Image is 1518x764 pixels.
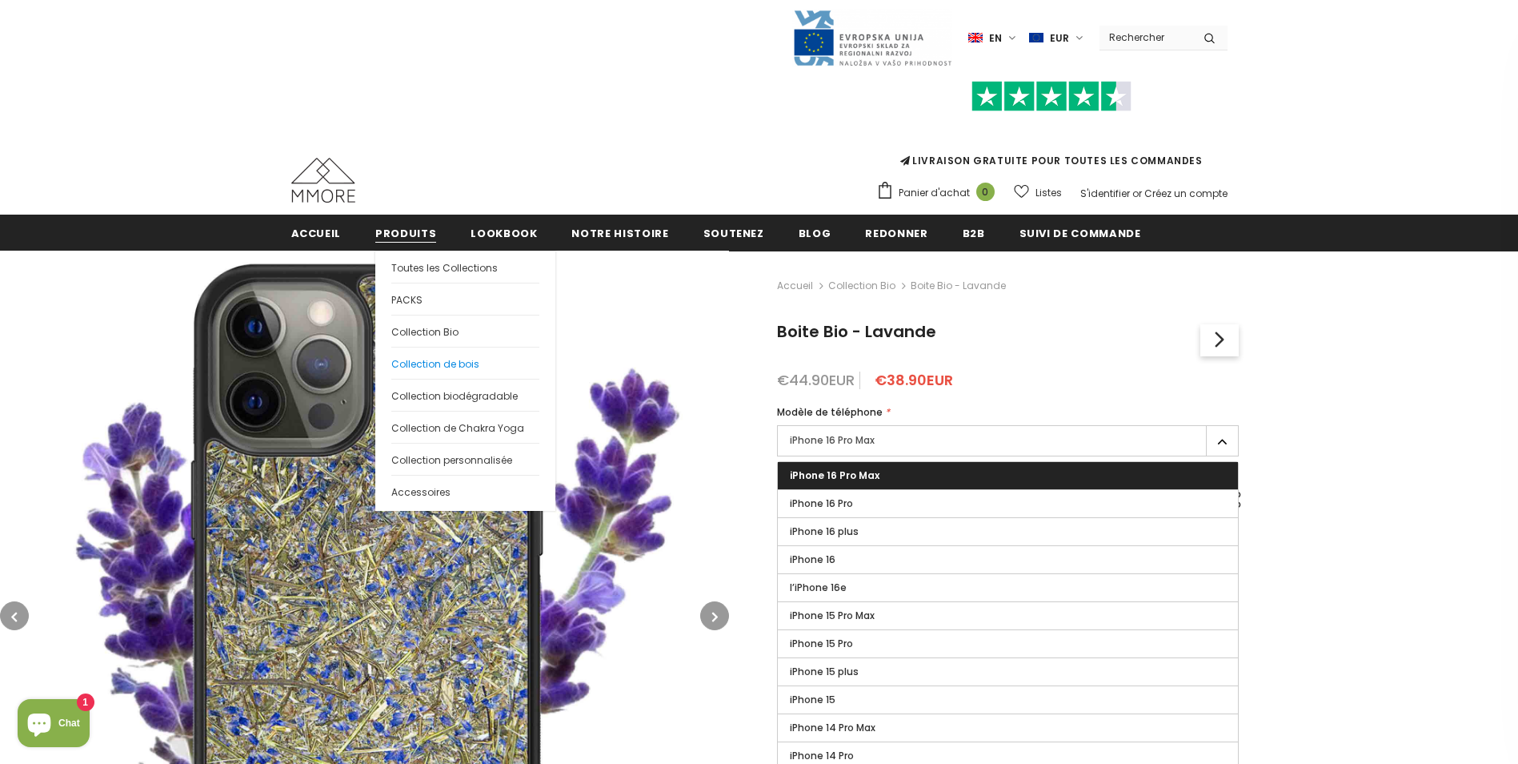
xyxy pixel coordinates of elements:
a: Lookbook [471,215,537,251]
a: Panier d'achat 0 [876,181,1003,205]
span: Collection de bois [391,357,479,371]
span: en [989,30,1002,46]
a: Notre histoire [571,215,668,251]
iframe: Customer reviews powered by Trustpilot [876,111,1228,153]
a: Redonner [865,215,927,251]
span: B2B [963,226,985,241]
span: 0 [976,183,995,201]
span: iPhone 14 Pro [790,749,854,762]
span: Blog [799,226,831,241]
a: Accessoires [391,475,539,507]
a: Collection personnalisée [391,443,539,475]
span: iPhone 15 plus [790,665,859,678]
img: i-lang-1.png [968,31,983,45]
span: Collection de Chakra Yoga [391,421,524,435]
span: iPhone 16 plus [790,525,859,538]
span: iPhone 16 Pro [790,497,853,510]
span: iPhone 14 Pro Max [790,721,875,734]
span: iPhone 15 [790,693,835,706]
span: Notre histoire [571,226,668,241]
input: Search Site [1099,26,1192,49]
a: Créez un compte [1144,187,1228,200]
span: Boite Bio - Lavande [777,320,936,343]
span: l’iPhone 16e [790,581,847,594]
a: Blog [799,215,831,251]
a: Collection de Chakra Yoga [391,411,539,443]
img: Javni Razpis [792,9,952,67]
span: €38.90EUR [875,370,953,390]
span: Lookbook [471,226,537,241]
img: Cas MMORE [291,158,355,203]
span: Modèle de téléphone [777,405,883,419]
a: S'identifier [1080,187,1130,200]
span: Accueil [291,226,342,241]
a: B2B [963,215,985,251]
span: iPhone 16 Pro Max [790,468,879,482]
span: Collection biodégradable [391,389,518,403]
span: Accessoires [391,485,451,499]
a: Javni Razpis [792,30,952,44]
span: Panier d'achat [899,185,970,201]
a: Listes [1014,179,1062,207]
span: Collection Bio [391,325,459,339]
a: Accueil [777,276,813,296]
a: Produits [375,215,436,251]
a: PACKS [391,283,539,315]
span: Redonner [865,226,927,241]
a: soutenez [703,215,764,251]
span: EUR [1050,30,1069,46]
span: iPhone 16 [790,553,835,566]
a: Collection Bio [828,279,895,292]
a: Collection Bio [391,315,539,347]
span: iPhone 15 Pro [790,637,853,650]
a: Suivi de commande [1019,215,1141,251]
span: Suivi de commande [1019,226,1141,241]
a: Collection de bois [391,347,539,379]
span: Toutes les Collections [391,261,498,275]
a: Collection biodégradable [391,379,539,411]
label: iPhone 16 Pro Max [777,425,1240,456]
span: iPhone 15 Pro Max [790,609,875,622]
a: Accueil [291,215,342,251]
inbox-online-store-chat: Shopify online store chat [13,699,94,751]
img: Faites confiance aux étoiles pilotes [971,81,1131,112]
span: LIVRAISON GRATUITE POUR TOUTES LES COMMANDES [876,88,1228,167]
span: Produits [375,226,436,241]
span: PACKS [391,293,423,307]
span: Boite Bio - Lavande [911,276,1006,296]
span: Collection personnalisée [391,453,512,467]
span: soutenez [703,226,764,241]
a: Toutes les Collections [391,251,539,283]
span: Listes [1035,185,1062,201]
span: €44.90EUR [777,370,855,390]
span: or [1132,187,1142,200]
